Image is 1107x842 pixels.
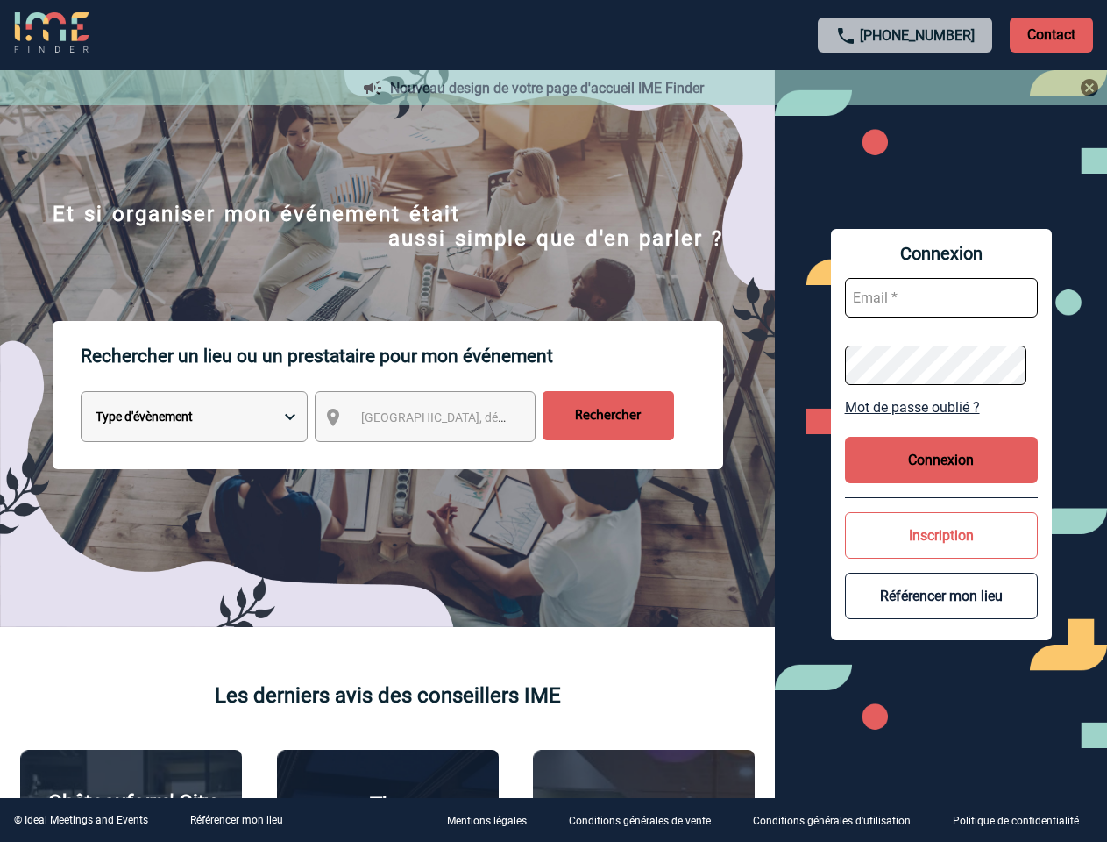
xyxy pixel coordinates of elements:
p: Politique de confidentialité [953,816,1079,828]
a: Conditions générales d'utilisation [739,812,939,829]
a: Référencer mon lieu [190,814,283,826]
p: Conditions générales de vente [569,816,711,828]
p: Conditions générales d'utilisation [753,816,911,828]
a: Mentions légales [433,812,555,829]
a: Conditions générales de vente [555,812,739,829]
a: Politique de confidentialité [939,812,1107,829]
p: Mentions légales [447,816,527,828]
div: © Ideal Meetings and Events [14,814,148,826]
